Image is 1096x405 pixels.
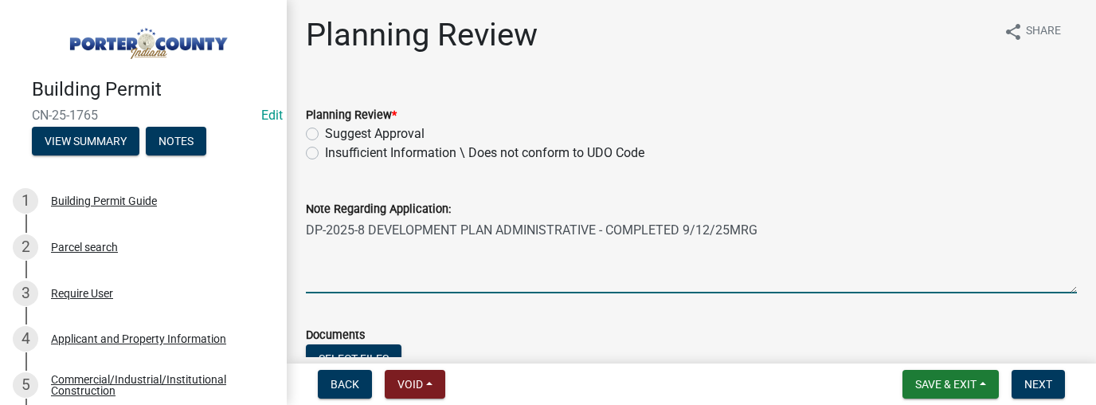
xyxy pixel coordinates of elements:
[331,378,359,391] span: Back
[306,204,451,215] label: Note Regarding Application:
[32,108,255,123] span: CN-25-1765
[261,108,283,123] wm-modal-confirm: Edit Application Number
[1026,22,1061,41] span: Share
[318,370,372,399] button: Back
[1024,378,1052,391] span: Next
[991,16,1074,47] button: shareShare
[306,110,397,121] label: Planning Review
[1004,22,1023,41] i: share
[32,17,261,61] img: Porter County, Indiana
[397,378,423,391] span: Void
[146,136,206,148] wm-modal-confirm: Notes
[13,326,38,352] div: 4
[325,144,644,163] label: Insufficient Information \ Does not conform to UDO Code
[32,127,139,155] button: View Summary
[32,78,274,101] h4: Building Permit
[261,108,283,123] a: Edit
[13,188,38,214] div: 1
[13,281,38,306] div: 3
[32,136,139,148] wm-modal-confirm: Summary
[325,124,425,144] label: Suggest Approval
[306,344,401,373] button: Select files
[51,195,157,206] div: Building Permit Guide
[915,378,977,391] span: Save & Exit
[51,374,261,396] div: Commercial/Industrial/Institutional Construction
[13,372,38,398] div: 5
[51,242,118,253] div: Parcel search
[51,288,113,299] div: Require User
[146,127,206,155] button: Notes
[13,234,38,260] div: 2
[306,330,365,341] label: Documents
[902,370,999,399] button: Save & Exit
[306,16,538,54] h1: Planning Review
[1012,370,1065,399] button: Next
[385,370,445,399] button: Void
[51,333,226,344] div: Applicant and Property Information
